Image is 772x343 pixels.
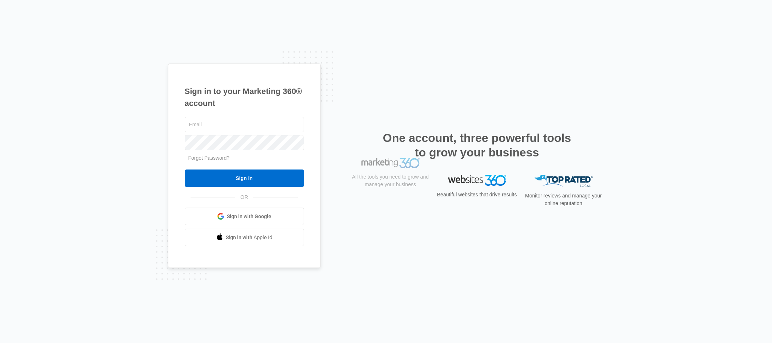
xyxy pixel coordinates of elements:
h1: Sign in to your Marketing 360® account [185,85,304,109]
h2: One account, three powerful tools to grow your business [381,131,573,160]
input: Sign In [185,170,304,187]
p: Beautiful websites that drive results [436,191,518,199]
span: Sign in with Google [227,213,271,220]
a: Sign in with Google [185,208,304,225]
span: OR [235,193,253,201]
img: Marketing 360 [361,175,420,185]
a: Forgot Password? [188,155,230,161]
input: Email [185,117,304,132]
img: Top Rated Local [535,175,593,187]
img: Websites 360 [448,175,506,185]
a: Sign in with Apple Id [185,229,304,246]
span: Sign in with Apple Id [226,234,272,241]
p: Monitor reviews and manage your online reputation [523,192,604,207]
p: All the tools you need to grow and manage your business [350,190,431,205]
